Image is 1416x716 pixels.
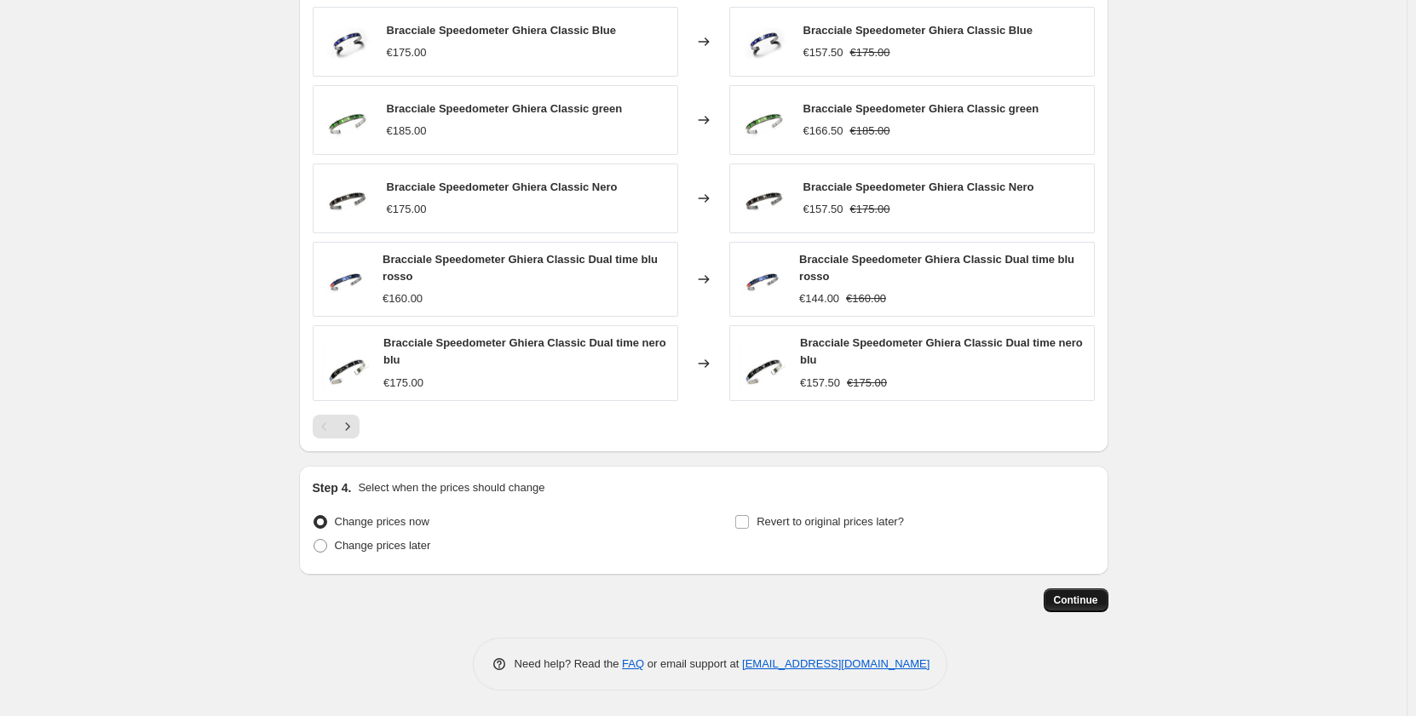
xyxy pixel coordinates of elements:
span: Bracciale Speedometer Ghiera Classic Blue [387,24,617,37]
div: €144.00 [799,290,839,307]
a: FAQ [622,657,644,670]
span: Bracciale Speedometer Ghiera Classic green [387,102,623,115]
span: Bracciale Speedometer Ghiera Classic Dual time nero blu [383,336,666,366]
strike: €175.00 [850,201,890,218]
nav: Pagination [313,415,360,438]
span: Change prices now [335,515,429,528]
div: €157.50 [803,44,843,61]
div: €175.00 [383,375,423,392]
span: Bracciale Speedometer Ghiera Classic Dual time nero blu [800,336,1083,366]
div: €166.50 [803,123,843,140]
img: bracciale-classic-green_80x.jpg [739,95,790,146]
div: €175.00 [387,44,427,61]
span: Need help? Read the [515,657,623,670]
p: Select when the prices should change [358,479,544,496]
div: €157.50 [803,201,843,218]
img: bracciale-classic-dual-time-blu-rosso_80x.jpg [322,254,370,305]
img: bracciale-classic-nero_80x.jpg [739,173,790,224]
img: SBR-0439-N_773x_webp_80x.jpg [322,338,371,389]
a: [EMAIL_ADDRESS][DOMAIN_NAME] [742,657,930,670]
span: Bracciale Speedometer Ghiera Classic Nero [803,180,1034,193]
strike: €175.00 [850,44,890,61]
img: bracciale-classic-nero_80x.jpg [322,173,373,224]
img: bracciale-classic-green_80x.jpg [322,95,373,146]
strike: €175.00 [847,375,887,392]
span: Bracciale Speedometer Ghiera Classic Blue [803,24,1033,37]
img: bracciale-classic-dual-time-blu-rosso_80x.jpg [739,254,786,305]
img: bracciale-classic-blu_80x.jpg [739,16,790,67]
button: Continue [1044,588,1108,612]
span: Continue [1054,593,1098,607]
span: Bracciale Speedometer Ghiera Classic Nero [387,180,618,193]
img: bracciale-classic-blu_80x.jpg [322,16,373,67]
button: Next [336,415,360,438]
span: or email support at [644,657,742,670]
div: €157.50 [800,375,840,392]
span: Bracciale Speedometer Ghiera Classic green [803,102,1039,115]
div: €185.00 [387,123,427,140]
span: Change prices later [335,539,431,552]
span: Revert to original prices later? [757,515,904,528]
strike: €185.00 [850,123,890,140]
h2: Step 4. [313,479,352,496]
span: Bracciale Speedometer Ghiera Classic Dual time blu rosso [799,253,1074,283]
div: €175.00 [387,201,427,218]
div: €160.00 [383,290,423,307]
img: SBR-0439-N_773x_webp_80x.jpg [739,338,787,389]
strike: €160.00 [846,290,886,307]
span: Bracciale Speedometer Ghiera Classic Dual time blu rosso [383,253,658,283]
